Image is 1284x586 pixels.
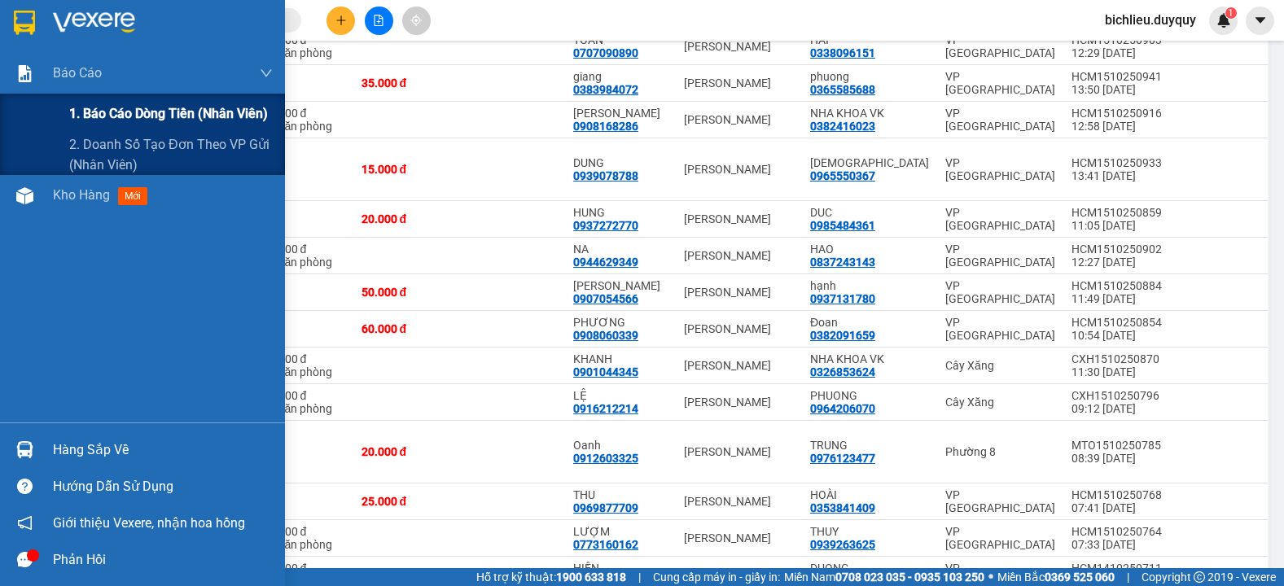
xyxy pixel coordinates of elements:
[1071,389,1162,402] div: CXH1510250796
[573,292,638,305] div: 0907054566
[262,46,345,59] div: Tại văn phòng
[573,256,638,269] div: 0944629349
[945,206,1055,232] div: VP [GEOGRAPHIC_DATA]
[373,15,384,26] span: file-add
[262,120,345,133] div: Tại văn phòng
[684,568,794,581] div: [PERSON_NAME]
[573,352,668,365] div: KHANH
[1228,7,1234,19] span: 1
[810,206,929,219] div: DUC
[53,513,245,533] span: Giới thiệu Vexere, nhận hoa hồng
[1194,571,1205,583] span: copyright
[684,249,794,262] div: [PERSON_NAME]
[810,562,929,575] div: DUONG
[573,402,638,415] div: 0916212214
[1071,156,1162,169] div: HCM1510250933
[1071,83,1162,96] div: 13:50 [DATE]
[573,452,638,465] div: 0912603325
[945,359,1055,372] div: Cây Xăng
[684,163,794,176] div: [PERSON_NAME]
[476,568,626,586] span: Hỗ trợ kỹ thuật:
[810,292,875,305] div: 0937131780
[573,206,668,219] div: HUNG
[810,107,929,120] div: NHA KHOA VK
[1045,571,1115,584] strong: 0369 525 060
[573,83,638,96] div: 0383984072
[810,83,875,96] div: 0365585688
[684,113,794,126] div: [PERSON_NAME]
[573,279,668,292] div: NGUYEN
[1246,7,1274,35] button: caret-down
[573,156,668,169] div: DUNG
[810,525,929,538] div: THUY
[69,103,268,124] span: 1. Báo cáo dòng tiền (nhân viên)
[1071,46,1162,59] div: 12:29 [DATE]
[810,488,929,501] div: HOÀI
[14,11,35,35] img: logo-vxr
[1071,329,1162,342] div: 10:54 [DATE]
[1071,256,1162,269] div: 12:27 [DATE]
[684,212,794,225] div: [PERSON_NAME]
[53,548,273,572] div: Phản hồi
[1071,316,1162,329] div: HCM1510250854
[573,169,638,182] div: 0939078788
[1071,538,1162,551] div: 07:33 [DATE]
[262,107,345,120] div: 20.000 đ
[1071,439,1162,452] div: MTO1510250785
[1071,206,1162,219] div: HCM1510250859
[573,562,668,575] div: HIỀN
[810,329,875,342] div: 0382091659
[684,531,794,544] div: [PERSON_NAME]
[1092,10,1209,30] span: bichlieu.duyquy
[573,439,668,452] div: Oanh
[1071,70,1162,83] div: HCM1510250941
[1071,219,1162,232] div: 11:05 [DATE]
[262,389,345,402] div: 35.000 đ
[1071,365,1162,378] div: 11:30 [DATE]
[684,359,794,372] div: [PERSON_NAME]
[784,568,984,586] span: Miền Nam
[835,571,984,584] strong: 0708 023 035 - 0935 103 250
[684,396,794,409] div: [PERSON_NAME]
[365,7,393,35] button: file-add
[1071,501,1162,514] div: 07:41 [DATE]
[1071,452,1162,465] div: 08:39 [DATE]
[810,279,929,292] div: hạnh
[1071,120,1162,133] div: 12:58 [DATE]
[810,46,875,59] div: 0338096151
[945,396,1055,409] div: Cây Xăng
[653,568,780,586] span: Cung cấp máy in - giấy in:
[573,46,638,59] div: 0707090890
[810,219,875,232] div: 0985484361
[810,538,875,551] div: 0939263625
[573,219,638,232] div: 0937272770
[810,402,875,415] div: 0964206070
[810,352,929,365] div: NHA KHOA VK
[362,77,451,90] div: 35.000 đ
[1225,7,1237,19] sup: 1
[17,552,33,567] span: message
[945,107,1055,133] div: VP [GEOGRAPHIC_DATA]
[1071,292,1162,305] div: 11:49 [DATE]
[945,445,1055,458] div: Phường 8
[556,571,626,584] strong: 1900 633 818
[16,65,33,82] img: solution-icon
[684,40,794,53] div: [PERSON_NAME]
[810,439,929,452] div: TRUNG
[1071,107,1162,120] div: HCM1510250916
[573,316,668,329] div: PHƯƠNG
[1216,13,1231,28] img: icon-new-feature
[638,568,641,586] span: |
[262,352,345,365] div: 20.000 đ
[997,568,1115,586] span: Miền Bắc
[573,501,638,514] div: 0969877709
[573,488,668,501] div: THU
[945,156,1055,182] div: VP [GEOGRAPHIC_DATA]
[262,365,345,378] div: Tại văn phòng
[53,187,110,203] span: Kho hàng
[402,7,431,35] button: aim
[362,445,451,458] div: 20.000 đ
[810,501,875,514] div: 0353841409
[810,452,875,465] div: 0976123477
[1071,352,1162,365] div: CXH1510250870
